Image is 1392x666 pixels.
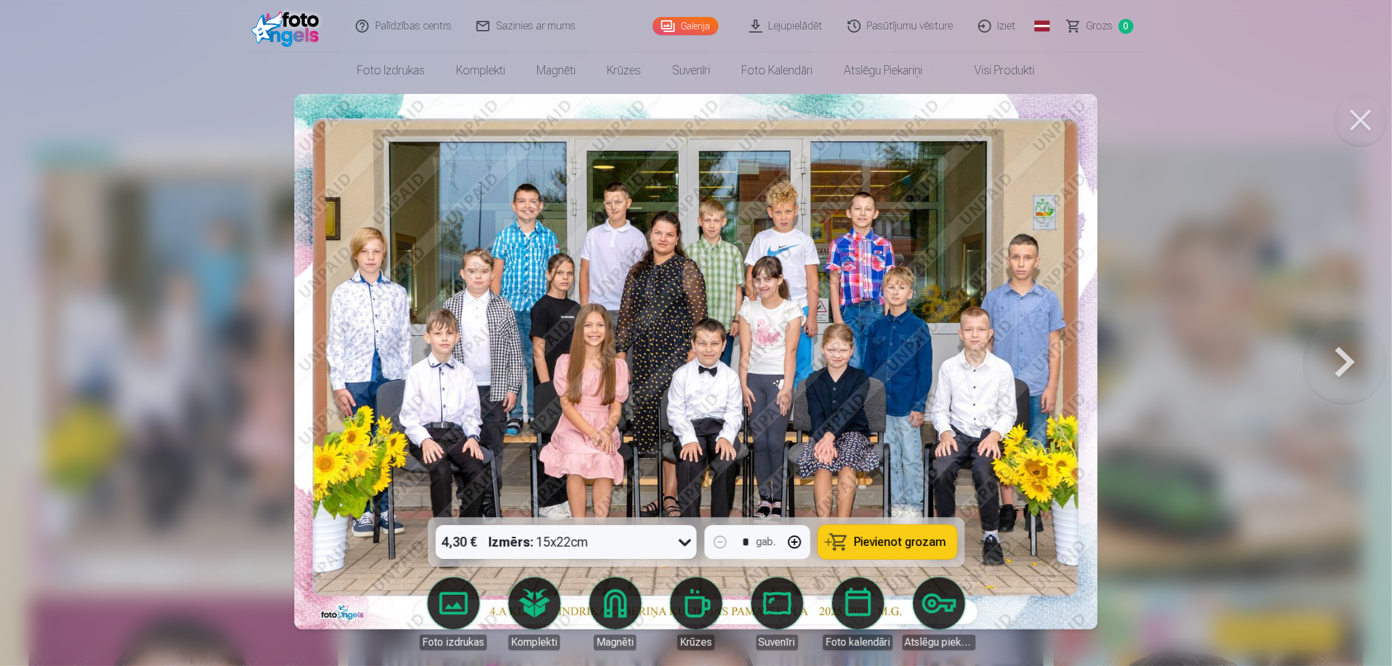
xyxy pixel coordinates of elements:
[521,52,592,89] a: Magnēti
[903,635,976,650] div: Atslēgu piekariņi
[677,635,715,650] div: Krūzes
[489,525,589,559] div: 15x22cm
[903,577,976,650] a: Atslēgu piekariņi
[938,52,1051,89] a: Visi produkti
[726,52,829,89] a: Foto kalendāri
[818,525,957,559] button: Pievienot grozam
[854,536,946,548] span: Pievienot grozam
[756,534,776,550] div: gab.
[508,635,560,650] div: Komplekti
[1119,19,1134,34] span: 0
[435,525,484,559] div: 4,30 €
[592,52,657,89] a: Krūzes
[657,52,726,89] a: Suvenīri
[417,577,490,650] a: Foto izdrukas
[342,52,441,89] a: Foto izdrukas
[594,635,636,650] div: Magnēti
[741,577,814,650] a: Suvenīri
[441,52,521,89] a: Komplekti
[653,17,719,35] a: Galerija
[829,52,938,89] a: Atslēgu piekariņi
[489,533,534,551] strong: Izmērs :
[420,635,487,650] div: Foto izdrukas
[1087,18,1113,34] span: Grozs
[822,577,895,650] a: Foto kalendāri
[251,5,326,47] img: /fa1
[579,577,652,650] a: Magnēti
[756,635,798,650] div: Suvenīri
[823,635,893,650] div: Foto kalendāri
[660,577,733,650] a: Krūzes
[498,577,571,650] a: Komplekti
